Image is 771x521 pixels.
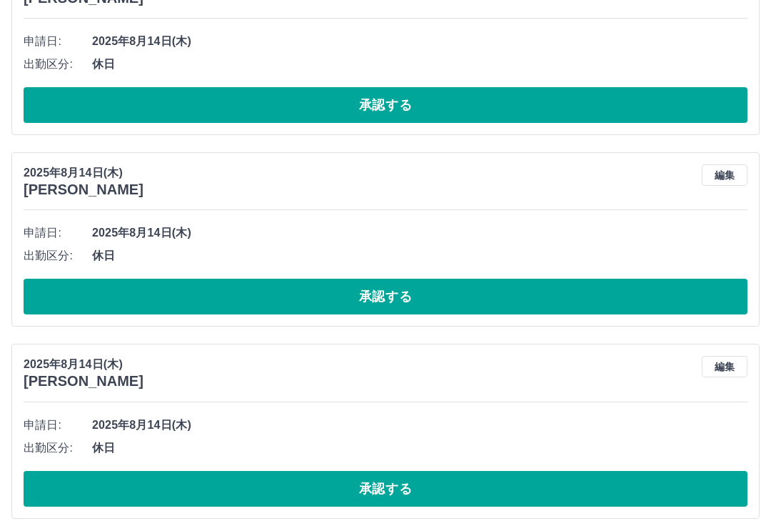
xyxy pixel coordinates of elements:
[92,56,747,73] span: 休日
[24,440,92,457] span: 出勤区分:
[24,279,747,314] button: 承認する
[24,356,143,373] p: 2025年8月14日(木)
[24,373,143,389] h3: [PERSON_NAME]
[92,440,747,457] span: 休日
[24,164,143,182] p: 2025年8月14日(木)
[92,33,747,50] span: 2025年8月14日(木)
[92,247,747,264] span: 休日
[92,417,747,434] span: 2025年8月14日(木)
[92,224,747,242] span: 2025年8月14日(木)
[24,247,92,264] span: 出勤区分:
[24,224,92,242] span: 申請日:
[24,87,747,123] button: 承認する
[702,356,747,377] button: 編集
[24,33,92,50] span: 申請日:
[24,417,92,434] span: 申請日:
[24,182,143,198] h3: [PERSON_NAME]
[702,164,747,186] button: 編集
[24,56,92,73] span: 出勤区分:
[24,471,747,507] button: 承認する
